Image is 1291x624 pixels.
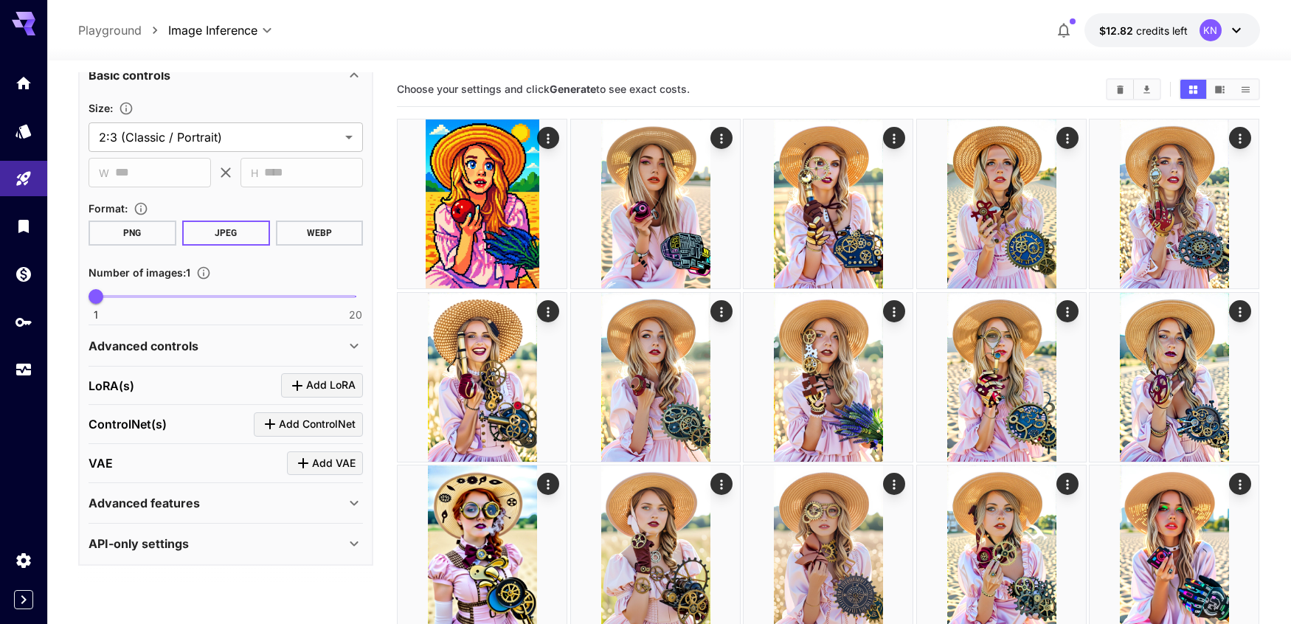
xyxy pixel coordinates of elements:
div: Models [15,122,32,140]
span: Add VAE [312,454,356,473]
span: Add ControlNet [279,415,356,434]
div: Actions [884,127,906,149]
div: API-only settings [89,526,363,561]
div: Actions [1056,300,1079,322]
div: Show images in grid viewShow images in video viewShow images in list view [1179,78,1260,100]
div: Actions [538,300,560,322]
div: Basic controls [89,58,363,93]
div: Advanced features [89,485,363,521]
button: WEBP [276,221,364,246]
p: VAE [89,454,113,472]
span: 1 [94,308,98,322]
button: Show images in video view [1207,80,1233,99]
a: Playground [78,21,142,39]
span: Number of images : 1 [89,266,190,279]
div: Actions [884,473,906,495]
button: PNG [89,221,176,246]
img: 9k= [744,119,913,288]
span: Size : [89,102,113,114]
button: Show images in list view [1233,80,1259,99]
div: Actions [1056,473,1079,495]
p: API-only settings [89,535,189,552]
img: Z [744,293,913,462]
div: Library [15,217,32,235]
img: 2Q== [917,293,1086,462]
img: 9k= [917,119,1086,288]
span: Add LoRA [306,376,356,395]
img: 2Q== [1090,119,1259,288]
p: Advanced controls [89,337,198,355]
div: Actions [538,473,560,495]
div: Actions [710,127,733,149]
span: credits left [1136,24,1188,37]
span: W [99,164,109,181]
button: Expand sidebar [14,590,33,609]
span: H [251,164,258,181]
button: Click to add LoRA [281,373,363,398]
div: Wallet [15,265,32,283]
p: Advanced features [89,494,200,512]
button: $12.82227KN [1084,13,1260,47]
p: ControlNet(s) [89,415,167,433]
button: Adjust the dimensions of the generated image by specifying its width and height in pixels, or sel... [113,101,139,116]
span: $12.82 [1099,24,1136,37]
div: Actions [538,127,560,149]
div: Usage [15,361,32,379]
div: Actions [1230,127,1252,149]
span: 2:3 (Classic / Portrait) [99,128,339,146]
p: LoRA(s) [89,377,134,395]
div: Actions [710,300,733,322]
span: Format : [89,202,128,215]
button: Clear Images [1107,80,1133,99]
button: Choose the file format for the output image. [128,201,154,216]
div: Clear ImagesDownload All [1106,78,1161,100]
img: 2Q== [1090,293,1259,462]
img: Z [398,119,567,288]
div: Advanced controls [89,328,363,364]
div: Home [15,74,32,92]
p: Basic controls [89,66,170,84]
div: Actions [710,473,733,495]
b: Generate [550,83,596,95]
div: Playground [15,170,32,188]
button: Click to add ControlNet [254,412,363,437]
nav: breadcrumb [78,21,168,39]
span: 20 [349,308,362,322]
div: Actions [1230,473,1252,495]
img: 9k= [398,293,567,462]
div: $12.82227 [1099,23,1188,38]
div: Actions [884,300,906,322]
div: Actions [1230,300,1252,322]
span: Choose your settings and click to see exact costs. [397,83,690,95]
div: KN [1200,19,1222,41]
div: Settings [15,551,32,569]
span: Image Inference [168,21,257,39]
button: Show images in grid view [1180,80,1206,99]
img: 2Q== [571,119,740,288]
button: Download All [1134,80,1160,99]
button: JPEG [182,221,270,246]
div: API Keys [15,313,32,331]
button: Click to add VAE [287,451,363,476]
button: Specify how many images to generate in a single request. Each image generation will be charged se... [190,266,217,280]
div: Actions [1056,127,1079,149]
img: 2Q== [571,293,740,462]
